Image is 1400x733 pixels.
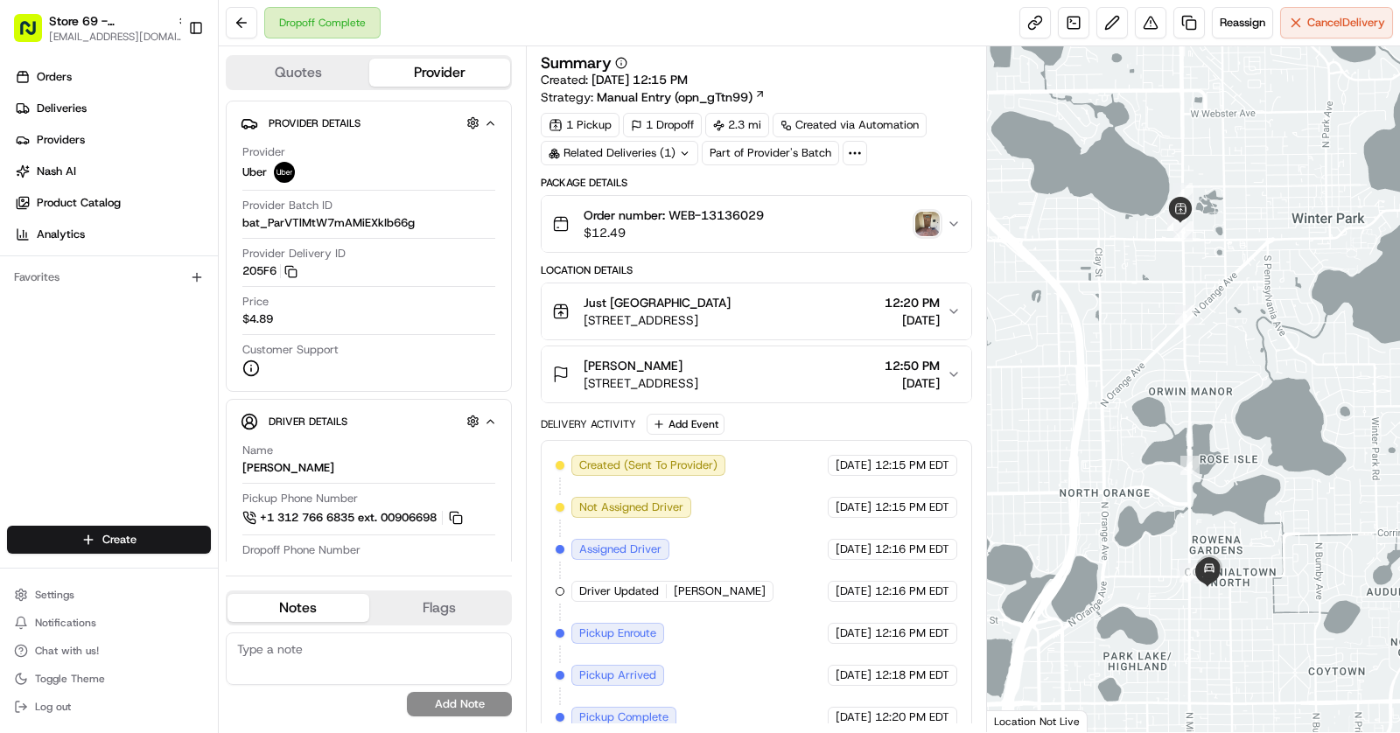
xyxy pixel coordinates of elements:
[875,541,949,557] span: 12:16 PM EDT
[579,709,668,725] span: Pickup Complete
[836,457,871,473] span: [DATE]
[915,212,940,236] img: photo_proof_of_delivery image
[773,113,927,137] a: Created via Automation
[242,246,346,262] span: Provider Delivery ID
[579,499,683,515] span: Not Assigned Driver
[7,220,218,248] a: Analytics
[1307,15,1385,31] span: Cancel Delivery
[242,342,339,358] span: Customer Support
[17,166,49,198] img: 1736555255976-a54dd68f-1ca7-489b-9aae-adbdc363a1c4
[541,176,972,190] div: Package Details
[597,88,766,106] a: Manual Entry (opn_gTtn99)
[35,644,99,658] span: Chat with us!
[37,101,87,116] span: Deliveries
[836,667,871,683] span: [DATE]
[7,583,211,607] button: Settings
[541,417,636,431] div: Delivery Activity
[271,223,318,244] button: See all
[579,541,661,557] span: Assigned Driver
[145,270,151,284] span: •
[35,390,134,408] span: Knowledge Base
[674,583,766,599] span: [PERSON_NAME]
[541,263,972,277] div: Location Details
[584,374,698,392] span: [STREET_ADDRESS]
[227,59,369,87] button: Quotes
[10,383,141,415] a: 📗Knowledge Base
[54,270,142,284] span: [PERSON_NAME]
[7,639,211,663] button: Chat with us!
[584,294,731,311] span: Just [GEOGRAPHIC_DATA]
[7,695,211,719] button: Log out
[542,283,971,339] button: Just [GEOGRAPHIC_DATA][STREET_ADDRESS]12:20 PM[DATE]
[79,184,241,198] div: We're available if you need us!
[647,414,724,435] button: Add Event
[584,224,764,241] span: $12.49
[242,263,297,279] button: 205F6
[541,55,612,71] h3: Summary
[541,88,766,106] div: Strategy:
[7,94,218,122] a: Deliveries
[242,542,360,558] span: Dropoff Phone Number
[875,457,949,473] span: 12:15 PM EDT
[123,432,212,446] a: Powered byPylon
[274,162,295,183] img: uber-new-logo.jpeg
[241,407,497,436] button: Driver Details
[35,588,74,602] span: Settings
[7,667,211,691] button: Toggle Theme
[836,583,871,599] span: [DATE]
[17,301,45,329] img: gabe
[242,311,273,327] span: $4.89
[49,12,170,30] button: Store 69 - [GEOGRAPHIC_DATA] (Just Salad)
[35,271,49,285] img: 1736555255976-a54dd68f-1ca7-489b-9aae-adbdc363a1c4
[242,443,273,458] span: Name
[542,196,971,252] button: Order number: WEB-13136029$12.49photo_proof_of_delivery image
[79,166,287,184] div: Start new chat
[1173,183,1193,202] div: 1
[836,709,871,725] span: [DATE]
[148,392,162,406] div: 💻
[7,7,181,49] button: Store 69 - [GEOGRAPHIC_DATA] (Just Salad)[EMAIL_ADDRESS][DOMAIN_NAME]
[7,157,218,185] a: Nash AI
[1220,15,1265,31] span: Reassign
[836,541,871,557] span: [DATE]
[579,625,656,641] span: Pickup Enroute
[1173,221,1193,241] div: 4
[542,346,971,402] button: [PERSON_NAME][STREET_ADDRESS]12:50 PM[DATE]
[885,311,940,329] span: [DATE]
[7,526,211,554] button: Create
[17,227,117,241] div: Past conversations
[242,294,269,310] span: Price
[49,30,189,44] span: [EMAIL_ADDRESS][DOMAIN_NAME]
[242,508,465,527] button: +1 312 766 6835 ext. 00906698
[94,318,129,332] span: [DATE]
[885,374,940,392] span: [DATE]
[242,491,358,506] span: Pickup Phone Number
[37,166,68,198] img: 4281594248423_2fcf9dad9f2a874258b8_72.png
[836,499,871,515] span: [DATE]
[241,108,497,137] button: Provider Details
[369,594,511,622] button: Flags
[369,59,511,87] button: Provider
[579,667,656,683] span: Pickup Arrived
[987,710,1088,732] div: Location Not Live
[1180,456,1200,475] div: 6
[17,69,318,97] p: Welcome 👋
[269,415,347,429] span: Driver Details
[260,510,437,526] span: +1 312 766 6835 ext. 00906698
[242,144,285,160] span: Provider
[242,164,267,180] span: Uber
[1179,563,1199,583] div: 7
[541,113,619,137] div: 1 Pickup
[584,311,731,329] span: [STREET_ADDRESS]
[37,132,85,148] span: Providers
[165,390,281,408] span: API Documentation
[875,709,949,725] span: 12:20 PM EDT
[579,583,659,599] span: Driver Updated
[37,69,72,85] span: Orders
[37,227,85,242] span: Analytics
[7,126,218,154] a: Providers
[35,616,96,630] span: Notifications
[297,171,318,192] button: Start new chat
